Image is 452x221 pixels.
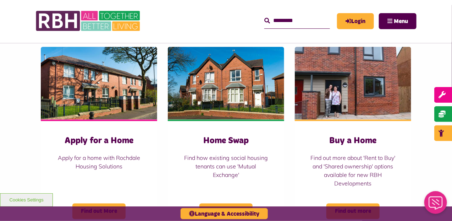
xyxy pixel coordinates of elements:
input: Search [264,13,330,28]
p: Apply for a home with Rochdale Housing Solutions [55,153,143,171]
p: Find out more about 'Rent to Buy' and 'Shared ownership' options available for new RBH Developments [309,153,397,188]
h3: Home Swap [182,135,270,146]
span: Menu [394,18,408,24]
p: Find how existing social housing tenants can use 'Mutual Exchange' [182,153,270,179]
span: Find out more [326,204,380,219]
a: MyRBH [337,13,374,29]
span: Find out More [72,204,126,219]
img: Belton Avenue [41,47,157,120]
iframe: Netcall Web Assistant for live chat [420,189,452,221]
button: Navigation [379,13,417,29]
img: Longridge Drive Keys [295,47,411,120]
img: Belton Ave 07 [168,47,284,120]
h3: Apply for a Home [55,135,143,146]
h3: Buy a Home [309,135,397,146]
button: Language & Accessibility [181,208,268,219]
img: RBH [35,7,142,35]
span: Find out more [199,204,253,219]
